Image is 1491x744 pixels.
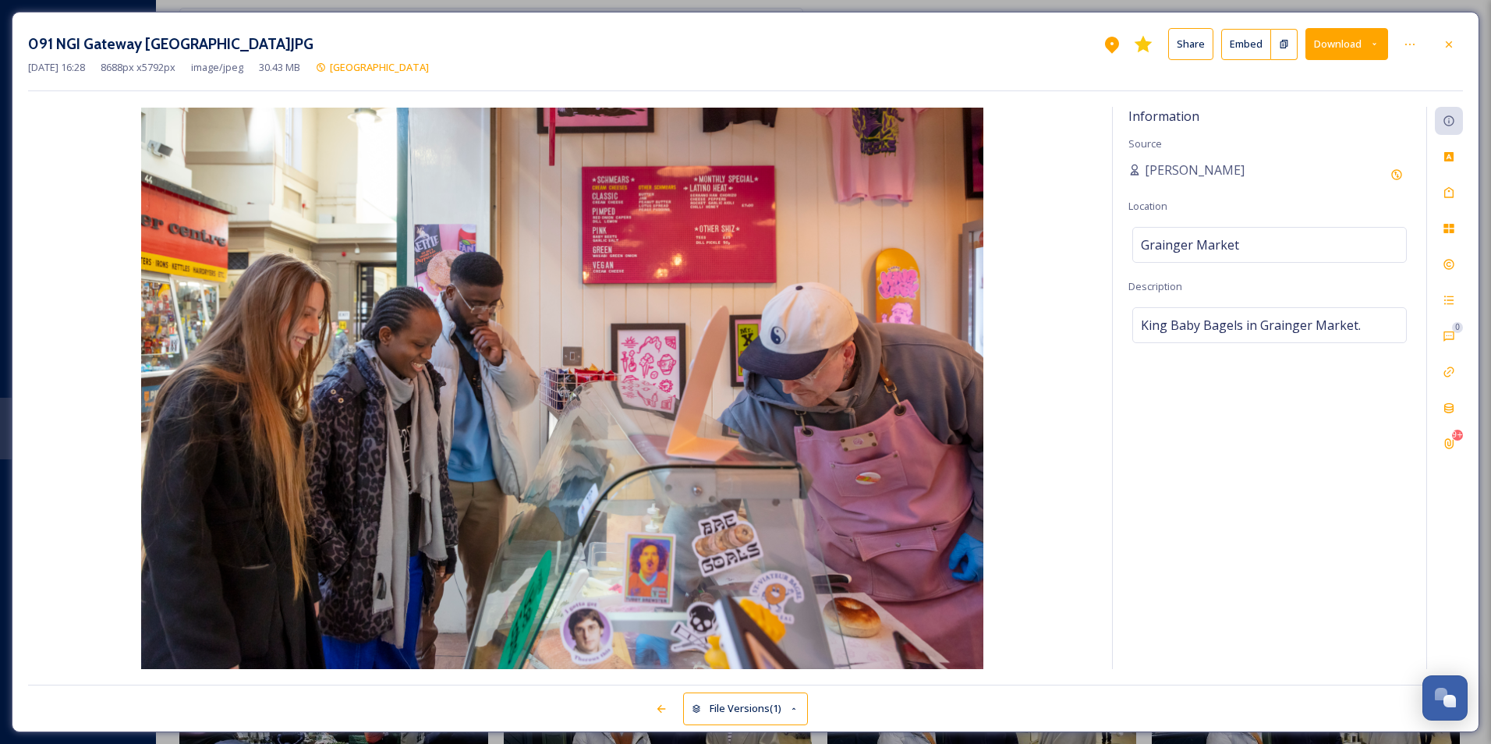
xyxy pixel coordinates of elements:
[683,693,808,725] button: File Versions(1)
[1452,430,1463,441] div: 9+
[28,108,1096,669] img: 091%20NGI%20Gateway%20Newcastle.JPG
[1141,236,1239,254] span: Grainger Market
[1128,136,1162,151] span: Source
[191,60,243,75] span: image/jpeg
[28,60,85,75] span: [DATE] 16:28
[1221,29,1271,60] button: Embed
[1422,675,1468,721] button: Open Chat
[1128,279,1182,293] span: Description
[1128,108,1199,125] span: Information
[1128,199,1167,213] span: Location
[1145,161,1245,179] span: [PERSON_NAME]
[1168,28,1213,60] button: Share
[1141,316,1361,335] span: King Baby Bagels in Grainger Market.
[259,60,300,75] span: 30.43 MB
[28,33,313,55] h3: 091 NGI Gateway [GEOGRAPHIC_DATA]JPG
[101,60,175,75] span: 8688 px x 5792 px
[1452,322,1463,333] div: 0
[330,60,429,74] span: [GEOGRAPHIC_DATA]
[1305,28,1388,60] button: Download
